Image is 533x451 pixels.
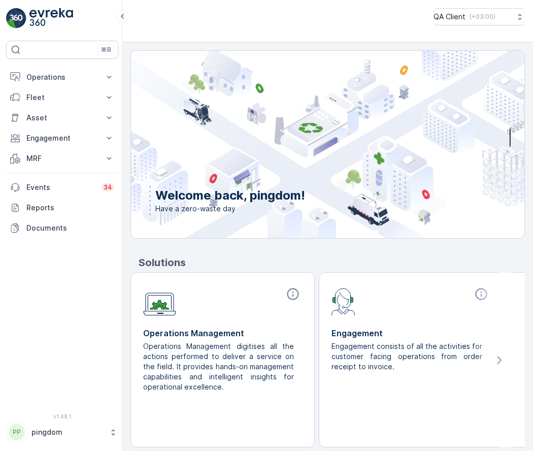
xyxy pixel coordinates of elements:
[155,204,305,214] span: Have a zero-waste day
[6,108,118,128] button: Asset
[331,287,355,315] img: module-icon
[6,218,118,238] a: Documents
[85,51,524,238] img: city illustration
[6,148,118,169] button: MRF
[139,255,525,270] p: Solutions
[331,327,490,339] p: Engagement
[155,187,305,204] p: Welcome back, pingdom!
[6,198,118,218] a: Reports
[26,153,98,164] p: MRF
[434,12,465,22] p: QA Client
[26,223,114,233] p: Documents
[434,8,525,25] button: QA Client(+03:00)
[143,327,302,339] p: Operations Management
[26,72,98,82] p: Operations
[31,427,104,437] p: pingdom
[26,203,114,213] p: Reports
[26,92,98,103] p: Fleet
[26,133,98,143] p: Engagement
[331,341,482,372] p: Engagement consists of all the activities for customer facing operations from order receipt to in...
[6,67,118,87] button: Operations
[143,287,176,316] img: module-icon
[6,87,118,108] button: Fleet
[101,46,111,54] p: ⌘B
[29,8,73,28] img: logo_light-DOdMpM7g.png
[104,183,112,191] p: 34
[26,182,95,192] p: Events
[9,424,25,440] div: PP
[470,13,495,21] p: ( +03:00 )
[6,422,118,443] button: PPpingdom
[6,128,118,148] button: Engagement
[6,413,118,420] span: v 1.48.1
[143,341,294,392] p: Operations Management digitises all the actions performed to deliver a service on the field. It p...
[26,113,98,123] p: Asset
[6,177,118,198] a: Events34
[6,8,26,28] img: logo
